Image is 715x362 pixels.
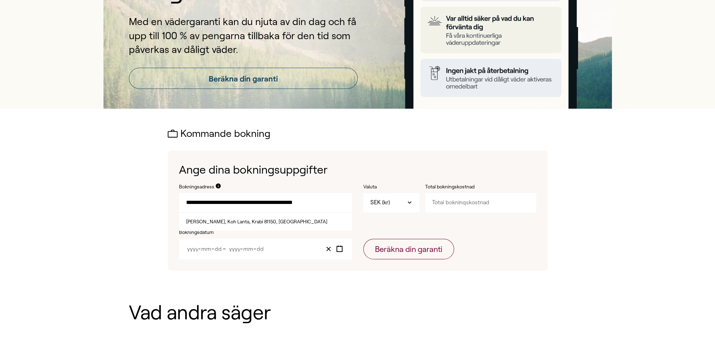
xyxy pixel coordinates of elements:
[256,246,264,252] input: Day
[363,183,419,191] label: Valuta
[129,68,358,89] a: Beräkna din garanti
[363,239,454,259] button: Beräkna din garanti
[254,246,256,252] span: -
[129,15,358,56] p: Med en vädergaranti kan du njuta av din dag och få upp till 100 % av pengarna tillbaka för den ti...
[334,244,345,254] button: Toggle calendar
[370,199,390,206] span: SEK (kr)
[214,246,222,252] input: Day
[129,302,586,324] h1: Vad andra säger
[425,193,536,212] input: Total bokningskostnad
[223,246,228,252] span: –
[168,128,548,139] h2: Kommande bokning
[323,244,334,254] button: Clear value
[229,246,240,252] input: Year
[179,162,536,178] h1: Ange dina bokningsuppgifter
[211,246,214,252] span: -
[186,218,327,227] span: [PERSON_NAME], Koh Lanta, Krabi 81150, [GEOGRAPHIC_DATA]
[201,246,211,252] input: Month
[179,229,352,236] label: Bokningsdatum
[240,246,243,252] span: -
[243,246,254,252] input: Month
[179,183,214,191] label: Bokningsadress
[425,183,496,191] label: Total bokningskostnad
[198,246,201,252] span: -
[187,246,198,252] input: Year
